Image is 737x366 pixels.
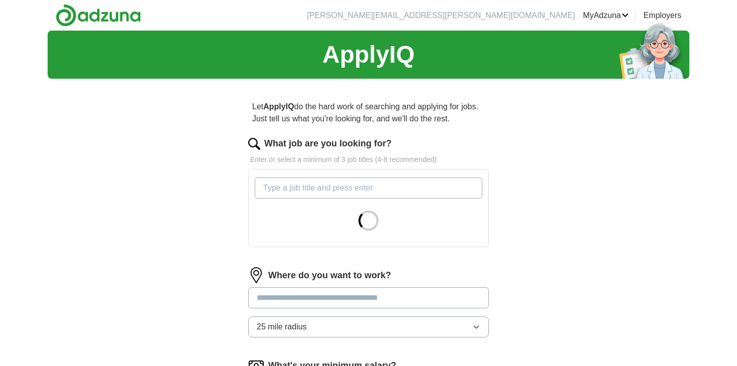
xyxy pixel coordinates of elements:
span: 25 mile radius [257,321,307,333]
p: Let do the hard work of searching and applying for jobs. Just tell us what you're looking for, an... [248,97,489,129]
a: MyAdzuna [583,10,629,22]
h1: ApplyIQ [322,37,415,73]
p: Enter or select a minimum of 3 job titles (4-8 recommended) [248,154,489,165]
li: [PERSON_NAME][EMAIL_ADDRESS][PERSON_NAME][DOMAIN_NAME] [307,10,575,22]
strong: ApplyIQ [263,102,294,111]
input: Type a job title and press enter [255,177,482,199]
a: Employers [643,10,681,22]
label: What job are you looking for? [264,137,392,150]
button: 25 mile radius [248,316,489,337]
label: Where do you want to work? [268,269,391,282]
img: location.png [248,267,264,283]
img: search.png [248,138,260,150]
img: Adzuna logo [56,4,141,27]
